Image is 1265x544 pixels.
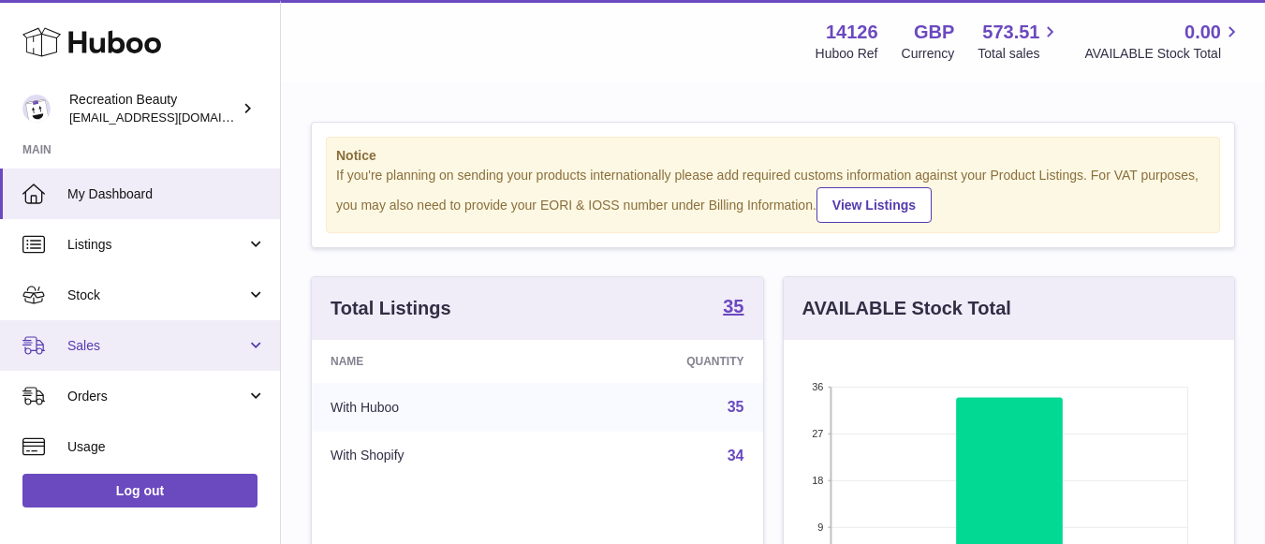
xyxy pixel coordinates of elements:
[902,45,955,63] div: Currency
[978,20,1061,63] a: 573.51 Total sales
[555,340,763,383] th: Quantity
[22,95,51,123] img: internalAdmin-14126@internal.huboo.com
[816,45,878,63] div: Huboo Ref
[982,20,1039,45] span: 573.51
[826,20,878,45] strong: 14126
[728,399,744,415] a: 35
[69,110,275,125] span: [EMAIL_ADDRESS][DOMAIN_NAME]
[812,475,823,486] text: 18
[312,432,555,480] td: With Shopify
[67,337,246,355] span: Sales
[312,383,555,432] td: With Huboo
[312,340,555,383] th: Name
[914,20,954,45] strong: GBP
[812,428,823,439] text: 27
[802,296,1011,321] h3: AVAILABLE Stock Total
[1084,20,1243,63] a: 0.00 AVAILABLE Stock Total
[67,236,246,254] span: Listings
[812,381,823,392] text: 36
[1184,20,1221,45] span: 0.00
[336,167,1210,223] div: If you're planning on sending your products internationally please add required customs informati...
[67,388,246,405] span: Orders
[817,522,823,533] text: 9
[67,438,266,456] span: Usage
[978,45,1061,63] span: Total sales
[723,297,743,316] strong: 35
[1084,45,1243,63] span: AVAILABLE Stock Total
[22,474,257,507] a: Log out
[67,185,266,203] span: My Dashboard
[723,297,743,319] a: 35
[336,147,1210,165] strong: Notice
[67,287,246,304] span: Stock
[728,448,744,463] a: 34
[69,91,238,126] div: Recreation Beauty
[816,187,932,223] a: View Listings
[331,296,451,321] h3: Total Listings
